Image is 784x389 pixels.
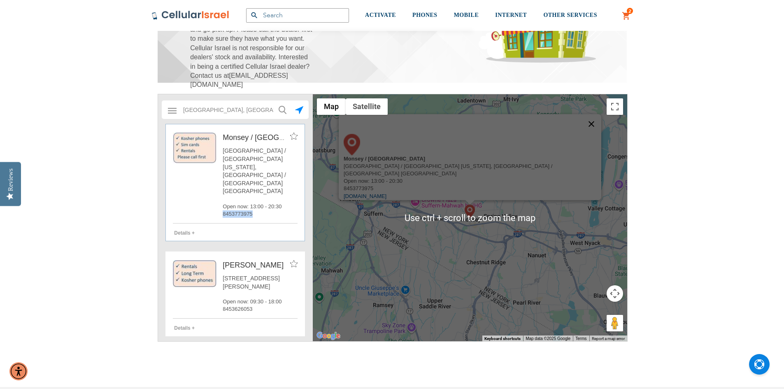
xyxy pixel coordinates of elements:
[346,98,388,115] button: Show satellite imagery
[344,163,552,177] span: [GEOGRAPHIC_DATA] / [GEOGRAPHIC_DATA] [US_STATE], [GEOGRAPHIC_DATA] / [GEOGRAPHIC_DATA] [GEOGRAPH...
[223,275,298,291] span: [STREET_ADDRESS][PERSON_NAME]
[344,177,601,185] div: Open now: 13:00 - 20:30
[151,10,230,20] img: Cellular Israel Logo
[526,336,570,341] span: Map data ©2025 Google
[315,331,342,341] a: Open this area in Google Maps (opens a new window)
[622,11,631,21] a: 2
[223,133,332,142] span: Monsey / [GEOGRAPHIC_DATA]
[174,325,195,331] span: Details +
[344,185,601,193] div: 8453773975
[223,210,298,218] span: 8453773975
[223,261,284,269] span: [PERSON_NAME]
[607,98,623,115] button: Toggle fullscreen view
[412,12,437,18] span: PHONES
[315,331,342,341] img: Google
[190,7,314,90] span: These locations are walk-in only; you cannot order on the website in advance and go pick up. Plea...
[173,260,216,287] img: https://cellularisrael.com/media/mageplaza/store_locator/resize/100x/m/o/monsey.jpg
[495,12,527,18] span: INTERNET
[607,285,623,302] button: Map camera controls
[454,12,479,18] span: MOBILE
[223,147,298,196] span: [GEOGRAPHIC_DATA] / [GEOGRAPHIC_DATA] [US_STATE], [GEOGRAPHIC_DATA] / [GEOGRAPHIC_DATA] [GEOGRAPH...
[9,362,28,380] div: Accessibility Menu
[607,315,623,331] button: Drag Pegman onto the map to open Street View
[592,336,625,341] a: Report a map error
[173,133,216,163] img: https://cellularisrael.com/media/mageplaza/store_locator/resize/100x/s/h/shimmy.jpg
[223,203,298,210] span: Open now: 13:00 - 20:30
[7,168,14,191] div: Reviews
[178,102,293,118] input: Enter a location
[575,336,586,341] a: Terms
[223,305,298,313] span: 8453626053
[543,12,597,18] span: OTHER SERVICES
[365,12,396,18] span: ACTIVATE
[223,298,298,305] span: Open now: 09:30 - 18:00
[174,230,195,236] span: Details +
[317,98,346,115] button: Show street map
[344,193,386,199] a: [DOMAIN_NAME]
[290,133,298,140] img: favorites_store_disabled.png
[246,8,349,23] input: Search
[628,8,631,14] span: 2
[344,155,601,163] div: Monsey / [GEOGRAPHIC_DATA]
[290,260,298,267] img: favorites_store_disabled.png
[582,114,601,134] button: Close
[484,336,521,342] button: Keyboard shortcuts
